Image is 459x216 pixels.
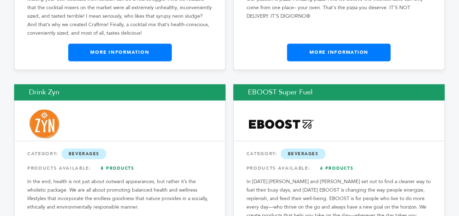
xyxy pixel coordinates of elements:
[27,162,213,175] div: PRODUCTS AVAILABLE:
[93,162,143,175] a: 8 Products
[27,177,213,211] p: In the end, health is not just about outward appearances, but rather it’s the wholistic package. ...
[14,84,226,100] h2: Drink Zyn
[246,162,432,175] div: PRODUCTS AVAILABLE:
[246,147,432,160] div: CATEGORY:
[27,147,213,160] div: CATEGORY:
[281,148,326,159] span: Beverages
[68,43,172,61] a: More Information
[233,84,445,100] h2: EBOOST Super Fuel
[249,112,314,136] img: EBOOST Super Fuel
[287,43,391,61] a: More Information
[312,162,362,175] a: 4 Products
[62,148,106,159] span: Beverages
[29,109,59,139] img: Drink Zyn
